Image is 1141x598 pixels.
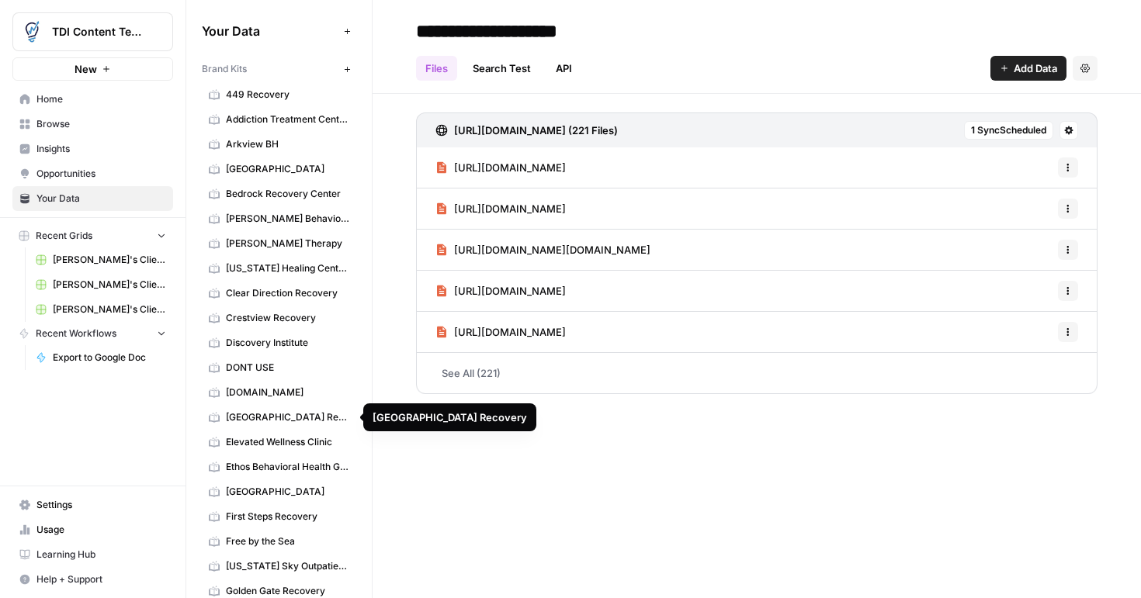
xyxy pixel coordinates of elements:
[53,278,166,292] span: [PERSON_NAME]'s Clients - New Content
[12,186,173,211] a: Your Data
[202,22,338,40] span: Your Data
[202,479,356,504] a: [GEOGRAPHIC_DATA]
[12,567,173,592] button: Help + Support
[53,302,166,316] span: [PERSON_NAME]'s Clients - New Content
[435,147,566,188] a: [URL][DOMAIN_NAME]
[226,510,349,524] span: First Steps Recovery
[29,297,173,322] a: [PERSON_NAME]'s Clients - New Content
[226,385,349,399] span: [DOMAIN_NAME]
[202,206,356,231] a: [PERSON_NAME] Behavioral Health
[416,353,1098,393] a: See All (221)
[435,188,566,229] a: [URL][DOMAIN_NAME]
[12,161,173,186] a: Opportunities
[435,312,566,352] a: [URL][DOMAIN_NAME]
[226,212,349,226] span: [PERSON_NAME] Behavioral Health
[12,517,173,542] a: Usage
[226,187,349,201] span: Bedrock Recovery Center
[454,242,650,258] span: [URL][DOMAIN_NAME][DOMAIN_NAME]
[12,12,173,51] button: Workspace: TDI Content Team
[202,504,356,529] a: First Steps Recovery
[202,355,356,380] a: DONT USE
[226,112,349,126] span: Addiction Treatment Center of [GEOGRAPHIC_DATA]
[202,430,356,455] a: Elevated Wellness Clinic
[226,361,349,375] span: DONT USE
[202,306,356,330] a: Crestview Recovery
[226,286,349,300] span: Clear Direction Recovery
[435,113,618,147] a: [URL][DOMAIN_NAME] (221 Files)
[12,493,173,517] a: Settings
[463,56,540,81] a: Search Test
[226,162,349,176] span: [GEOGRAPHIC_DATA]
[202,405,356,430] a: [GEOGRAPHIC_DATA] Recovery
[1014,60,1057,76] span: Add Data
[202,455,356,479] a: Ethos Behavioral Health Group
[36,229,92,243] span: Recent Grids
[12,87,173,112] a: Home
[454,324,566,340] span: [URL][DOMAIN_NAME]
[202,330,356,355] a: Discovery Institute
[36,117,166,131] span: Browse
[36,92,166,106] span: Home
[36,523,166,537] span: Usage
[202,107,356,132] a: Addiction Treatment Center of [GEOGRAPHIC_DATA]
[226,435,349,449] span: Elevated Wellness Clinic
[36,142,166,156] span: Insights
[12,224,173,247] button: Recent Grids
[226,311,349,325] span: Crestview Recovery
[202,554,356,579] a: [US_STATE] Sky Outpatient Detox
[202,380,356,405] a: [DOMAIN_NAME]
[226,336,349,350] span: Discovery Institute
[226,485,349,499] span: [GEOGRAPHIC_DATA]
[36,192,166,206] span: Your Data
[29,345,173,370] a: Export to Google Doc
[454,123,618,138] h3: [URL][DOMAIN_NAME] (221 Files)
[53,351,166,365] span: Export to Google Doc
[52,24,146,40] span: TDI Content Team
[226,410,349,424] span: [GEOGRAPHIC_DATA] Recovery
[226,261,349,275] span: [US_STATE] Healing Centers
[202,281,356,306] a: Clear Direction Recovery
[29,272,173,297] a: [PERSON_NAME]'s Clients - New Content
[12,322,173,345] button: Recent Workflows
[226,137,349,151] span: Arkview BH
[226,237,349,251] span: [PERSON_NAME] Therapy
[454,160,566,175] span: [URL][DOMAIN_NAME]
[202,62,247,76] span: Brand Kits
[75,61,97,77] span: New
[226,534,349,548] span: Free by the Sea
[12,542,173,567] a: Learning Hub
[18,18,46,46] img: TDI Content Team Logo
[12,137,173,161] a: Insights
[202,132,356,157] a: Arkview BH
[36,167,166,181] span: Opportunities
[12,57,173,81] button: New
[226,584,349,598] span: Golden Gate Recovery
[12,112,173,137] a: Browse
[435,230,650,270] a: [URL][DOMAIN_NAME][DOMAIN_NAME]
[226,460,349,474] span: Ethos Behavioral Health Group
[36,327,116,340] span: Recent Workflows
[454,201,566,216] span: [URL][DOMAIN_NAME]
[202,157,356,181] a: [GEOGRAPHIC_DATA]
[202,82,356,107] a: 449 Recovery
[226,88,349,102] span: 449 Recovery
[416,56,457,81] a: Files
[454,283,566,299] span: [URL][DOMAIN_NAME]
[226,559,349,573] span: [US_STATE] Sky Outpatient Detox
[36,498,166,512] span: Settings
[971,123,1046,137] span: 1 Sync Scheduled
[53,253,166,267] span: [PERSON_NAME]'s Clients - Optimizing Content
[964,121,1053,140] button: 1 SyncScheduled
[36,572,166,586] span: Help + Support
[546,56,581,81] a: API
[202,231,356,256] a: [PERSON_NAME] Therapy
[990,56,1066,81] button: Add Data
[202,256,356,281] a: [US_STATE] Healing Centers
[29,247,173,272] a: [PERSON_NAME]'s Clients - Optimizing Content
[202,529,356,554] a: Free by the Sea
[202,181,356,206] a: Bedrock Recovery Center
[36,548,166,562] span: Learning Hub
[435,271,566,311] a: [URL][DOMAIN_NAME]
